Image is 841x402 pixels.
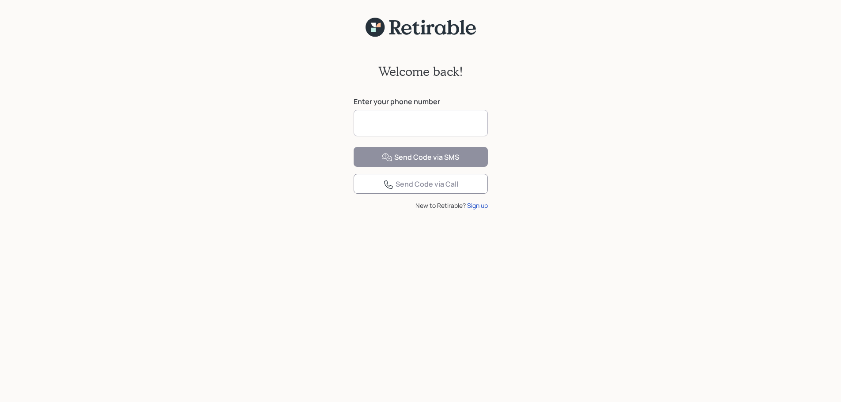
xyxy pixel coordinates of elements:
div: Sign up [467,201,488,210]
label: Enter your phone number [354,97,488,106]
div: Send Code via Call [383,179,458,190]
button: Send Code via Call [354,174,488,194]
div: Send Code via SMS [382,152,459,163]
h2: Welcome back! [378,64,463,79]
button: Send Code via SMS [354,147,488,167]
div: New to Retirable? [354,201,488,210]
